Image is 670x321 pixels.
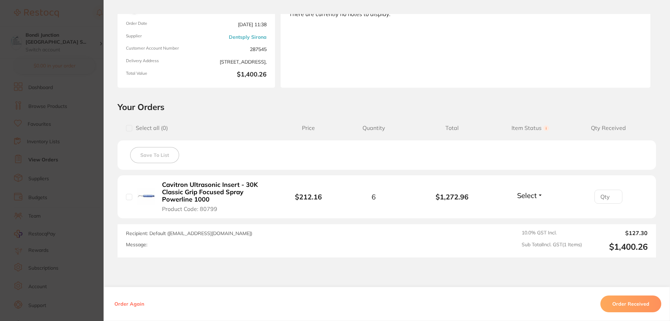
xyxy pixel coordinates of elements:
[137,188,155,205] img: Cavitron Ultrasonic Insert - 30K Classic Grip Focused Spray Powerline 1000
[600,296,661,312] button: Order Received
[112,301,146,307] button: Order Again
[130,147,179,163] button: Save To List
[587,242,648,252] output: $1,400.26
[522,242,582,252] span: Sub Total Incl. GST ( 1 Items)
[126,46,193,53] span: Customer Account Number
[372,193,376,201] span: 6
[229,34,267,40] a: Dentsply Sirona
[413,193,491,201] b: $1,272.96
[126,242,147,248] label: Message:
[132,125,168,131] span: Select all ( 0 )
[199,71,267,79] b: $1,400.26
[282,125,334,131] span: Price
[491,125,570,131] span: Item Status
[413,125,491,131] span: Total
[522,230,582,236] span: 10.0 % GST Incl.
[569,125,648,131] span: Qty Received
[515,191,545,200] button: Select
[594,190,622,204] input: Qty
[587,230,648,236] output: $127.30
[126,71,193,79] span: Total Value
[517,191,537,200] span: Select
[334,125,413,131] span: Quantity
[199,21,267,28] span: [DATE] 11:38
[289,11,642,17] div: There are currently no notes to display.
[118,102,656,112] h2: Your Orders
[126,230,252,236] span: Recipient: Default ( [EMAIL_ADDRESS][DOMAIN_NAME] )
[126,21,193,28] span: Order Date
[162,206,217,212] span: Product Code: 80799
[199,58,267,65] span: [STREET_ADDRESS],
[126,34,193,41] span: Supplier
[162,181,270,203] b: Cavitron Ultrasonic Insert - 30K Classic Grip Focused Spray Powerline 1000
[199,46,267,53] span: 287545
[295,192,322,201] b: $212.16
[126,58,193,65] span: Delivery Address
[160,181,272,212] button: Cavitron Ultrasonic Insert - 30K Classic Grip Focused Spray Powerline 1000 Product Code: 80799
